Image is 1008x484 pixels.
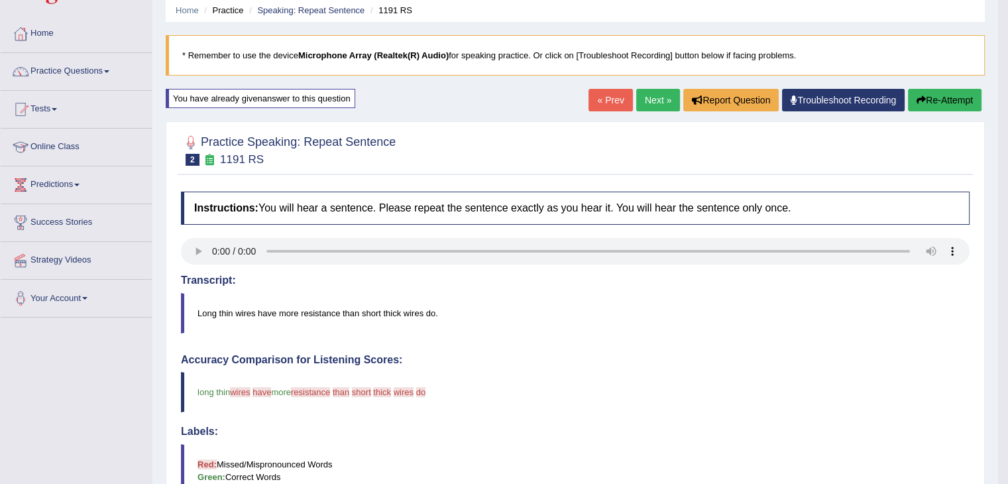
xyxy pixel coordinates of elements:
[1,242,152,275] a: Strategy Videos
[1,53,152,86] a: Practice Questions
[181,133,396,166] h2: Practice Speaking: Repeat Sentence
[908,89,981,111] button: Re-Attempt
[352,387,371,397] span: short
[271,387,291,397] span: more
[176,5,199,15] a: Home
[252,387,271,397] span: have
[394,387,414,397] span: wires
[197,387,230,397] span: long thin
[181,274,970,286] h4: Transcript:
[1,280,152,313] a: Your Account
[201,4,243,17] li: Practice
[181,354,970,366] h4: Accuracy Comparison for Listening Scores:
[181,293,970,333] blockquote: Long thin wires have more resistance than short thick wires do.
[588,89,632,111] a: « Prev
[220,153,264,166] small: 1191 RS
[203,154,217,166] small: Exam occurring question
[782,89,905,111] a: Troubleshoot Recording
[1,129,152,162] a: Online Class
[186,154,199,166] span: 2
[1,166,152,200] a: Predictions
[197,472,225,482] b: Green:
[1,204,152,237] a: Success Stories
[197,459,217,469] b: Red:
[1,91,152,124] a: Tests
[373,387,391,397] span: thick
[230,387,250,397] span: wires
[333,387,349,397] span: than
[291,387,330,397] span: resistance
[367,4,412,17] li: 1191 RS
[166,89,355,108] div: You have already given answer to this question
[636,89,680,111] a: Next »
[181,192,970,225] h4: You will hear a sentence. Please repeat the sentence exactly as you hear it. You will hear the se...
[181,426,970,438] h4: Labels:
[298,50,449,60] b: Microphone Array (Realtek(R) Audio)
[194,202,258,213] b: Instructions:
[166,35,985,76] blockquote: * Remember to use the device for speaking practice. Or click on [Troubleshoot Recording] button b...
[1,15,152,48] a: Home
[683,89,779,111] button: Report Question
[416,387,425,397] span: do
[257,5,364,15] a: Speaking: Repeat Sentence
